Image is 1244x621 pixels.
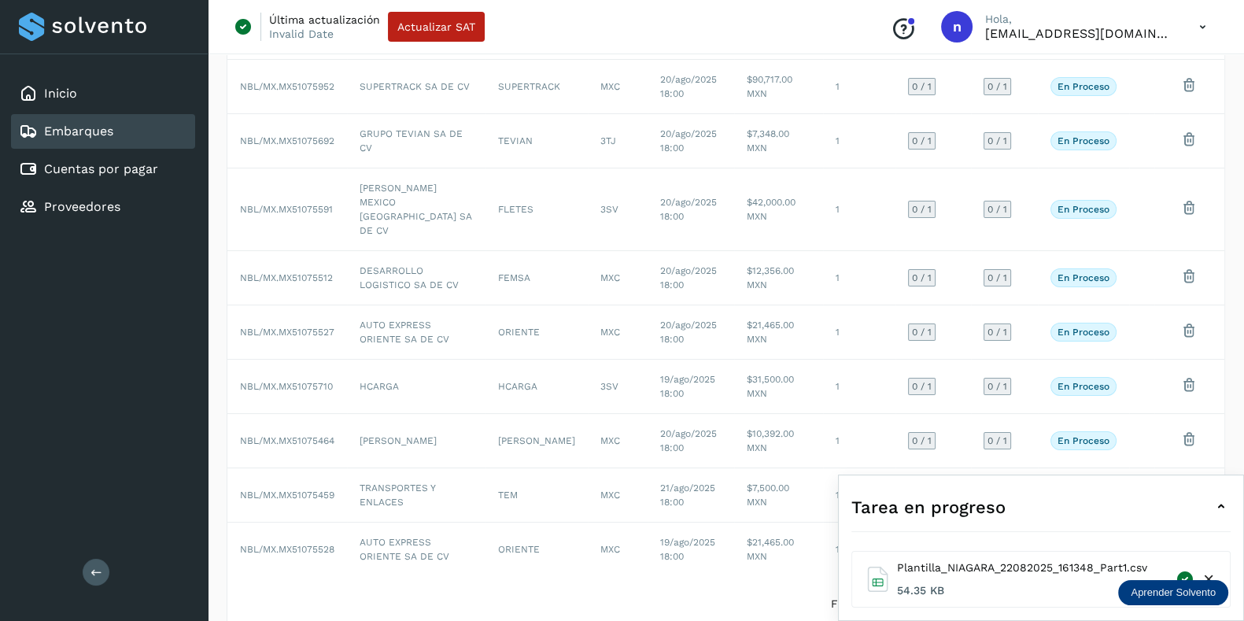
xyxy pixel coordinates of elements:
[734,523,822,576] td: $21,465.00 MXN
[985,26,1174,41] p: niagara+prod@solvento.mx
[660,374,715,399] span: 19/ago/2025 18:00
[388,12,485,42] button: Actualizar SAT
[912,82,932,91] span: 0 / 1
[485,360,588,414] td: HCARGA
[240,435,334,446] span: NBL/MX.MX51075464
[347,414,485,468] td: [PERSON_NAME]
[240,490,334,501] span: NBL/MX.MX51075459
[11,152,195,187] div: Cuentas por pagar
[11,190,195,224] div: Proveedores
[1058,135,1109,146] p: En proceso
[485,251,588,305] td: FEMSA
[485,114,588,168] td: TEVIAN
[11,76,195,111] div: Inicio
[912,273,932,283] span: 0 / 1
[485,168,588,251] td: FLETES
[1118,580,1228,605] div: Aprender Solvento
[987,136,1007,146] span: 0 / 1
[823,523,895,576] td: 1
[240,135,334,146] span: NBL/MX.MX51075692
[1058,327,1109,338] p: En proceso
[660,320,717,345] span: 20/ago/2025 18:00
[485,414,588,468] td: [PERSON_NAME]
[485,305,588,360] td: ORIENTE
[588,360,648,414] td: 3SV
[485,468,588,523] td: TEM
[734,305,822,360] td: $21,465.00 MXN
[987,273,1007,283] span: 0 / 1
[985,13,1174,26] p: Hola,
[987,436,1007,445] span: 0 / 1
[897,560,1147,576] span: Plantilla_NIAGARA_22082025_161348_Part1.csv
[734,60,822,114] td: $90,717.00 MXN
[823,305,895,360] td: 1
[734,360,822,414] td: $31,500.00 MXN
[823,468,895,523] td: 1
[897,582,1147,599] span: 54.35 KB
[734,251,822,305] td: $12,356.00 MXN
[240,81,334,92] span: NBL/MX.MX51075952
[823,360,895,414] td: 1
[1058,381,1109,392] p: En proceso
[987,205,1007,214] span: 0 / 1
[588,168,648,251] td: 3SV
[831,596,934,612] span: Filtros por página :
[660,428,717,453] span: 20/ago/2025 18:00
[660,537,715,562] span: 19/ago/2025 18:00
[588,60,648,114] td: MXC
[240,381,333,392] span: NBL/MX.MX51075710
[912,382,932,391] span: 0 / 1
[44,86,77,101] a: Inicio
[912,136,932,146] span: 0 / 1
[987,382,1007,391] span: 0 / 1
[734,414,822,468] td: $10,392.00 MXN
[851,488,1231,526] div: Tarea en progreso
[240,544,334,555] span: NBL/MX.MX51075528
[588,414,648,468] td: MXC
[269,27,334,41] p: Invalid Date
[485,523,588,576] td: ORIENTE
[912,327,932,337] span: 0 / 1
[588,305,648,360] td: MXC
[347,523,485,576] td: AUTO EXPRESS ORIENTE SA DE CV
[11,114,195,149] div: Embarques
[485,60,588,114] td: SUPERTRACK
[851,494,1006,520] span: Tarea en progreso
[347,60,485,114] td: SUPERTRACK SA DE CV
[1131,586,1216,599] p: Aprender Solvento
[44,161,158,176] a: Cuentas por pagar
[397,21,475,32] span: Actualizar SAT
[347,305,485,360] td: AUTO EXPRESS ORIENTE SA DE CV
[734,168,822,251] td: $42,000.00 MXN
[865,567,891,592] img: Excel file
[240,272,333,283] span: NBL/MX.MX51075512
[347,168,485,251] td: [PERSON_NAME] MEXICO [GEOGRAPHIC_DATA] SA DE CV
[660,74,717,99] span: 20/ago/2025 18:00
[240,327,334,338] span: NBL/MX.MX51075527
[588,114,648,168] td: 3TJ
[588,468,648,523] td: MXC
[823,60,895,114] td: 1
[269,13,380,27] p: Última actualización
[823,251,895,305] td: 1
[734,114,822,168] td: $7,348.00 MXN
[660,197,717,222] span: 20/ago/2025 18:00
[660,128,717,153] span: 20/ago/2025 18:00
[588,523,648,576] td: MXC
[347,251,485,305] td: DESARROLLO LOGISTICO SA DE CV
[1058,204,1109,215] p: En proceso
[823,414,895,468] td: 1
[823,168,895,251] td: 1
[1058,435,1109,446] p: En proceso
[44,199,120,214] a: Proveedores
[823,114,895,168] td: 1
[1058,272,1109,283] p: En proceso
[912,436,932,445] span: 0 / 1
[347,114,485,168] td: GRUPO TEVIAN SA DE CV
[588,251,648,305] td: MXC
[912,205,932,214] span: 0 / 1
[987,327,1007,337] span: 0 / 1
[1058,81,1109,92] p: En proceso
[660,265,717,290] span: 20/ago/2025 18:00
[987,82,1007,91] span: 0 / 1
